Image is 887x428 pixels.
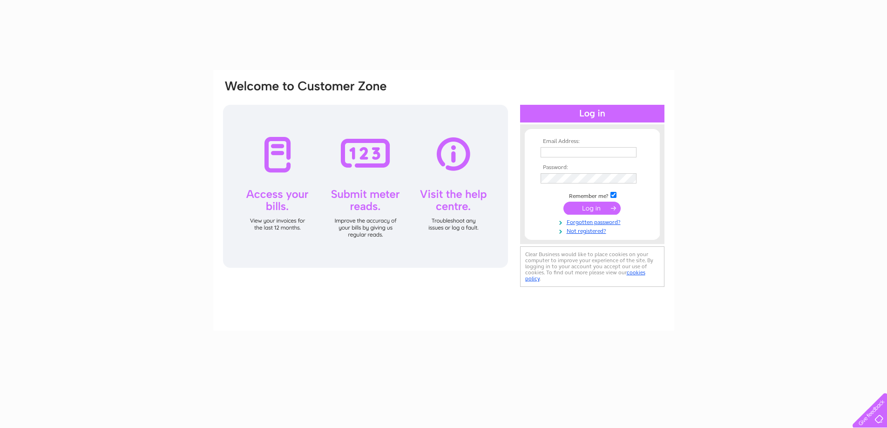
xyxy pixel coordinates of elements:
[538,164,646,171] th: Password:
[541,217,646,226] a: Forgotten password?
[525,269,645,282] a: cookies policy
[520,246,664,287] div: Clear Business would like to place cookies on your computer to improve your experience of the sit...
[541,226,646,235] a: Not registered?
[563,202,621,215] input: Submit
[538,190,646,200] td: Remember me?
[538,138,646,145] th: Email Address:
